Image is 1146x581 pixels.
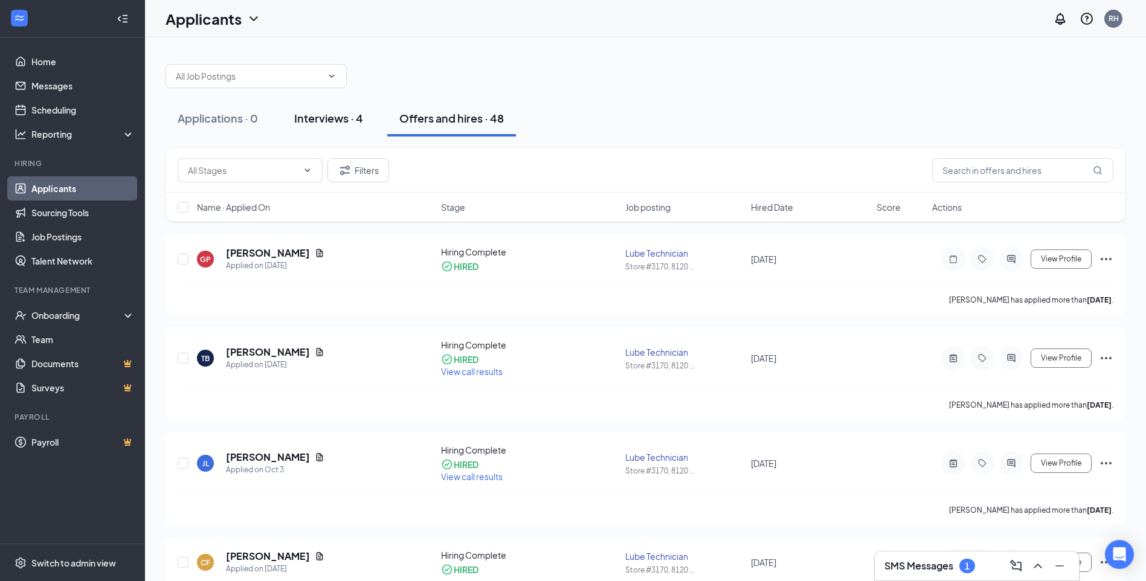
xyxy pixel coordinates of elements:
[1099,555,1113,570] svg: Ellipses
[201,353,210,364] div: TB
[315,452,324,462] svg: Document
[246,11,261,26] svg: ChevronDown
[188,164,298,177] input: All Stages
[625,346,744,358] div: Lube Technician
[441,260,453,272] svg: CheckmarkCircle
[14,412,132,422] div: Payroll
[946,353,961,363] svg: ActiveNote
[1099,456,1113,470] svg: Ellipses
[31,557,116,569] div: Switch to admin view
[441,471,503,482] span: View call results
[625,565,744,575] div: Store #3170, 8120 ...
[975,353,990,363] svg: Tag
[226,260,324,272] div: Applied on [DATE]
[1004,458,1019,468] svg: ActiveChat
[441,201,465,213] span: Stage
[1087,295,1112,304] b: [DATE]
[932,201,962,213] span: Actions
[1004,254,1019,264] svg: ActiveChat
[31,50,135,74] a: Home
[31,351,135,376] a: DocumentsCrown
[31,176,135,201] a: Applicants
[31,98,135,122] a: Scheduling
[1009,559,1023,573] svg: ComposeMessage
[14,309,27,321] svg: UserCheck
[201,557,210,568] div: CF
[1041,255,1081,263] span: View Profile
[946,458,961,468] svg: ActiveNote
[1087,400,1112,409] b: [DATE]
[294,111,363,126] div: Interviews · 4
[303,165,312,175] svg: ChevronDown
[454,563,478,576] div: HIRED
[117,13,129,25] svg: Collapse
[14,158,132,169] div: Hiring
[441,563,453,576] svg: CheckmarkCircle
[751,201,793,213] span: Hired Date
[399,111,504,126] div: Offers and hires · 48
[200,254,211,265] div: GP
[14,285,132,295] div: Team Management
[31,327,135,351] a: Team
[949,505,1113,515] p: [PERSON_NAME] has applied more than .
[454,353,478,365] div: HIRED
[751,254,776,265] span: [DATE]
[1028,556,1048,576] button: ChevronUp
[327,71,336,81] svg: ChevronDown
[315,551,324,561] svg: Document
[751,458,776,469] span: [DATE]
[166,8,242,29] h1: Applicants
[14,557,27,569] svg: Settings
[454,458,478,470] div: HIRED
[949,295,1113,305] p: [PERSON_NAME] has applied more than .
[441,339,619,351] div: Hiring Complete
[31,309,124,321] div: Onboarding
[975,458,990,468] svg: Tag
[1099,252,1113,266] svg: Ellipses
[1031,559,1045,573] svg: ChevronUp
[13,12,25,24] svg: WorkstreamLogo
[454,260,478,272] div: HIRED
[1080,11,1094,26] svg: QuestionInfo
[441,444,619,456] div: Hiring Complete
[625,361,744,371] div: Store #3170, 8120 ...
[965,561,970,571] div: 1
[751,353,776,364] span: [DATE]
[625,262,744,272] div: Store #3170, 8120 ...
[178,111,258,126] div: Applications · 0
[1053,11,1067,26] svg: Notifications
[1006,556,1026,576] button: ComposeMessage
[226,550,310,563] h5: [PERSON_NAME]
[31,430,135,454] a: PayrollCrown
[327,158,389,182] button: Filter Filters
[31,225,135,249] a: Job Postings
[1031,249,1092,269] button: View Profile
[975,254,990,264] svg: Tag
[202,458,209,469] div: JL
[1087,506,1112,515] b: [DATE]
[31,128,135,140] div: Reporting
[226,451,310,464] h5: [PERSON_NAME]
[315,248,324,258] svg: Document
[226,345,310,359] h5: [PERSON_NAME]
[1105,540,1134,569] div: Open Intercom Messenger
[1041,354,1081,362] span: View Profile
[1099,351,1113,365] svg: Ellipses
[226,464,324,476] div: Applied on Oct 3
[31,74,135,98] a: Messages
[946,254,961,264] svg: Note
[31,376,135,400] a: SurveysCrown
[176,69,322,83] input: All Job Postings
[441,458,453,470] svg: CheckmarkCircle
[14,128,27,140] svg: Analysis
[625,451,744,463] div: Lube Technician
[31,201,135,225] a: Sourcing Tools
[949,400,1113,410] p: [PERSON_NAME] has applied more than .
[226,359,324,371] div: Applied on [DATE]
[441,353,453,365] svg: CheckmarkCircle
[441,549,619,561] div: Hiring Complete
[751,557,776,568] span: [DATE]
[226,246,310,260] h5: [PERSON_NAME]
[1041,459,1081,467] span: View Profile
[1031,348,1092,368] button: View Profile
